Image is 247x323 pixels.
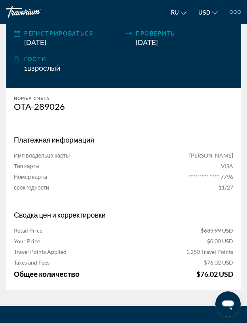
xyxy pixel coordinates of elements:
span: [DATE] [136,38,158,47]
div: Проверить [136,29,233,38]
span: $0.00 USD [207,238,233,244]
span: [PERSON_NAME] [189,152,233,159]
span: [DATE] [24,38,46,47]
span: ru [171,9,179,16]
span: $76.02 USD [204,259,233,266]
span: Travel Points Applied [14,248,66,255]
button: Change currency [198,7,218,18]
span: 1,280 Travel Points [186,248,233,255]
span: USD [198,9,210,16]
h3: Сводка цен и корректировки [14,210,233,219]
span: Тип карты [14,163,40,169]
span: Taxes and Fees [14,259,49,266]
div: Регистрироваться [24,29,122,38]
div: Гости [24,54,233,64]
a: Travorium [6,6,65,18]
span: Номер карты [14,173,47,180]
div: Номер счета [14,96,233,101]
span: $76.02 USD [196,270,233,278]
span: Общее количество [14,270,80,278]
span: Взрослый [27,64,61,72]
span: срок годности [14,184,49,191]
iframe: Кнопка запуска окна обмена сообщениями [215,291,241,317]
span: $639.99 USD [201,227,233,234]
button: Change language [171,7,186,18]
h3: Платежная информация [14,135,233,144]
span: Your Price [14,238,40,244]
span: Имя владельца карты [14,152,70,159]
span: 11/27 [218,184,233,191]
span: VISA [221,163,233,169]
span: Retail Price [14,227,42,234]
div: OTA-289026 [14,101,233,112]
span: 1 [24,64,61,72]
